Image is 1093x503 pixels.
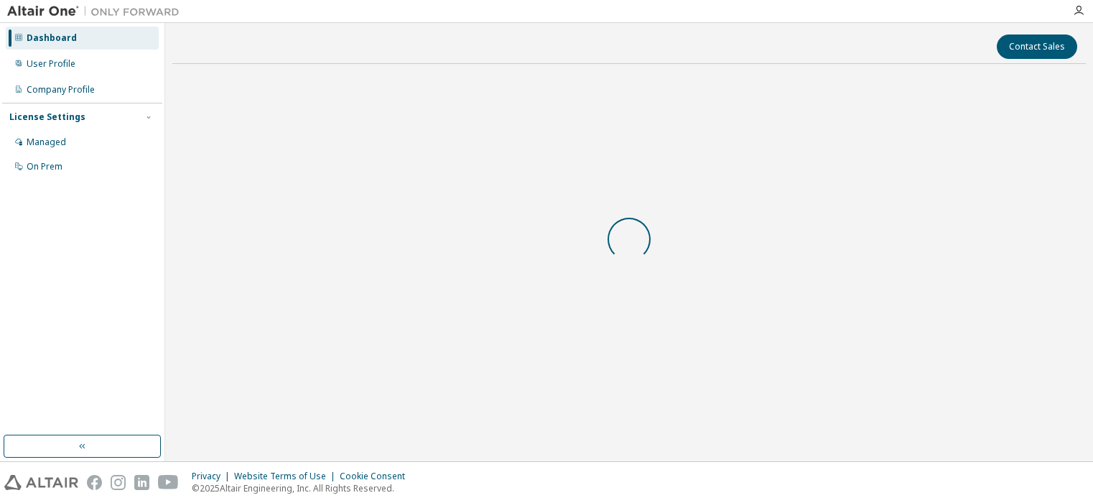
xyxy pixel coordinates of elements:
[4,475,78,490] img: altair_logo.svg
[192,471,234,482] div: Privacy
[27,161,62,172] div: On Prem
[158,475,179,490] img: youtube.svg
[27,58,75,70] div: User Profile
[27,137,66,148] div: Managed
[340,471,414,482] div: Cookie Consent
[192,482,414,494] p: © 2025 Altair Engineering, Inc. All Rights Reserved.
[27,84,95,96] div: Company Profile
[134,475,149,490] img: linkedin.svg
[111,475,126,490] img: instagram.svg
[234,471,340,482] div: Website Terms of Use
[997,34,1077,59] button: Contact Sales
[87,475,102,490] img: facebook.svg
[27,32,77,44] div: Dashboard
[9,111,85,123] div: License Settings
[7,4,187,19] img: Altair One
